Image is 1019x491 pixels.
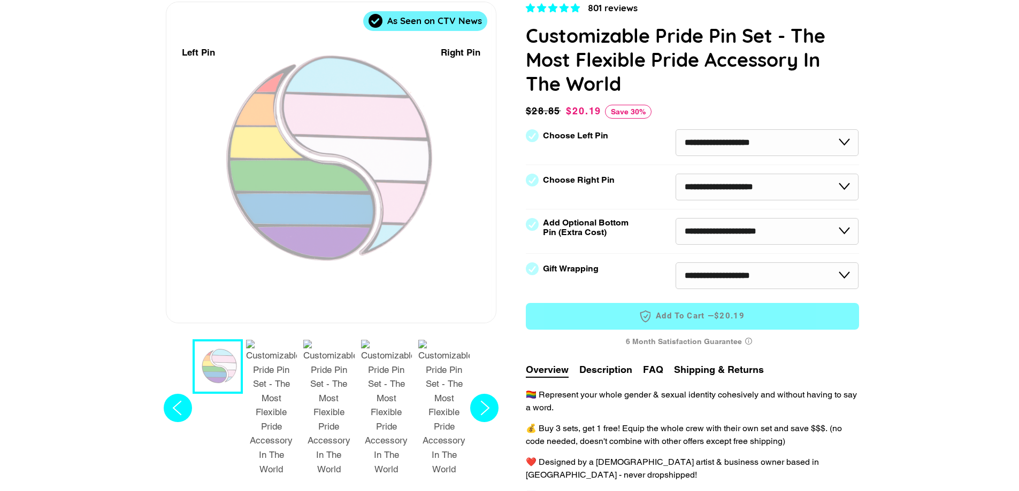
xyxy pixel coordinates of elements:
button: Description [579,362,632,377]
img: Customizable Pride Pin Set - The Most Flexible Pride Accessory In The World [418,340,470,476]
button: 3 / 7 [300,339,358,481]
p: 💰 Buy 3 sets, get 1 free! Equip the whole crew with their own set and save $$$. (no code needed, ... [526,422,859,448]
button: 4 / 7 [358,339,416,481]
span: Save 30% [605,105,652,119]
button: Next slide [467,339,502,481]
label: Choose Left Pin [543,131,608,141]
div: Right Pin [441,45,480,60]
h1: Customizable Pride Pin Set - The Most Flexible Pride Accessory In The World [526,24,859,96]
span: $20.19 [566,105,601,116]
button: Add to Cart —$20.19 [526,303,859,330]
label: Gift Wrapping [543,264,599,274]
button: Shipping & Returns [674,362,764,377]
p: ❤️ Designed by a [DEMOGRAPHIC_DATA] artist & business owner based in [GEOGRAPHIC_DATA] - never dr... [526,456,859,481]
div: 6 Month Satisfaction Guarantee [526,332,859,352]
span: 4.83 stars [526,3,583,13]
button: Previous slide [160,339,195,481]
button: 1 / 7 [193,339,243,394]
img: Customizable Pride Pin Set - The Most Flexible Pride Accessory In The World [361,340,412,476]
span: $20.19 [714,310,745,322]
button: Overview [526,362,569,378]
button: FAQ [643,362,663,377]
span: $28.85 [526,104,564,119]
button: 2 / 7 [243,339,301,481]
label: Choose Right Pin [543,175,615,185]
img: Customizable Pride Pin Set - The Most Flexible Pride Accessory In The World [246,340,297,476]
label: Add Optional Bottom Pin (Extra Cost) [543,218,633,237]
div: 1 / 7 [166,2,496,323]
button: 5 / 7 [415,339,473,481]
span: Add to Cart — [542,309,843,323]
img: Customizable Pride Pin Set - The Most Flexible Pride Accessory In The World [303,340,355,476]
span: 801 reviews [588,2,638,13]
p: 🏳️‍🌈 Represent your whole gender & sexual identity cohesively and without having to say a word. [526,388,859,414]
